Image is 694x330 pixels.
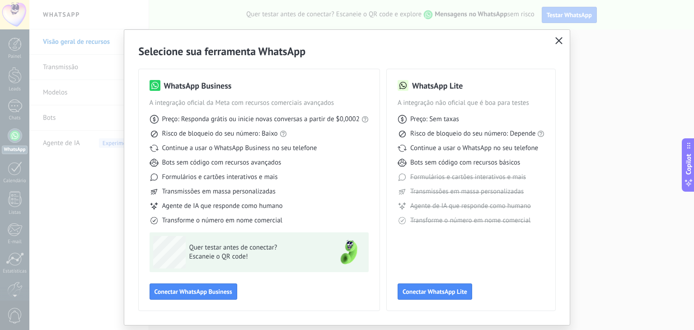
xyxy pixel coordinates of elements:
[164,80,232,91] h3: WhatsApp Business
[398,283,472,300] button: Conectar WhatsApp Lite
[410,144,538,153] span: Continue a usar o WhatsApp no seu telefone
[410,158,520,167] span: Bots sem código com recursos básicos
[410,129,536,138] span: Risco de bloqueio do seu número: Depende
[410,173,526,182] span: Formulários e cartões interativos e mais
[410,202,531,211] span: Agente de IA que responde como humano
[162,173,278,182] span: Formulários e cartões interativos e mais
[410,187,524,196] span: Transmissões em massa personalizadas
[150,283,237,300] button: Conectar WhatsApp Business
[410,115,459,124] span: Preço: Sem taxas
[162,202,283,211] span: Agente de IA que responde como humano
[155,288,232,295] span: Conectar WhatsApp Business
[162,158,281,167] span: Bots sem código com recursos avançados
[189,243,321,252] span: Quer testar antes de conectar?
[410,216,530,225] span: Transforme o número em nome comercial
[162,115,360,124] span: Preço: Responda grátis ou inicie novas conversas a partir de $0,0002
[150,99,369,108] span: A integração oficial da Meta com recursos comerciais avançados
[189,252,321,261] span: Escaneie o QR code!
[162,129,278,138] span: Risco de bloqueio do seu número: Baixo
[398,99,545,108] span: A integração não oficial que é boa para testes
[684,154,693,175] span: Copilot
[333,236,365,269] img: green-phone.png
[162,216,282,225] span: Transforme o número em nome comercial
[162,187,276,196] span: Transmissões em massa personalizadas
[403,288,467,295] span: Conectar WhatsApp Lite
[162,144,317,153] span: Continue a usar o WhatsApp Business no seu telefone
[412,80,463,91] h3: WhatsApp Lite
[139,44,556,58] h2: Selecione sua ferramenta WhatsApp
